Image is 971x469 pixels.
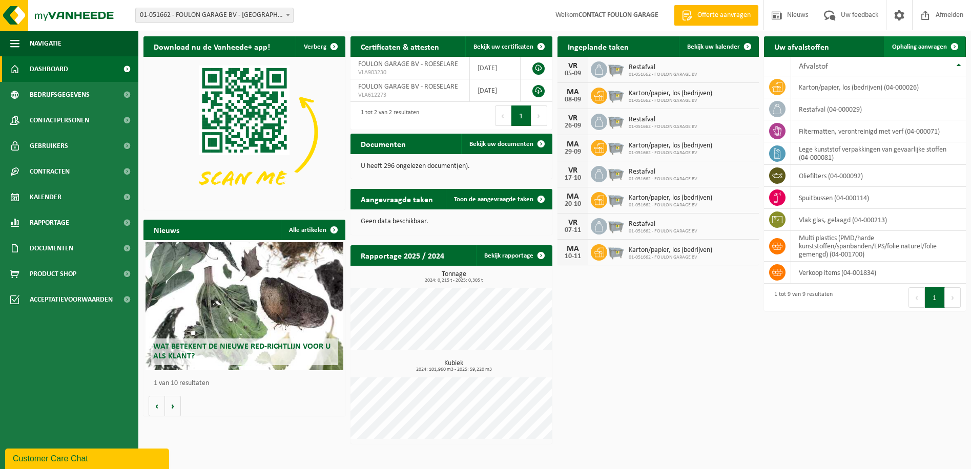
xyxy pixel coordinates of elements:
[629,124,697,130] span: 01-051662 - FOULON GARAGE BV
[563,253,583,260] div: 10-11
[791,262,966,284] td: verkoop items (04-001834)
[143,36,280,56] h2: Download nu de Vanheede+ app!
[629,150,712,156] span: 01-051662 - FOULON GARAGE BV
[791,120,966,142] td: filtermatten, verontreinigd met verf (04-000071)
[469,141,533,147] span: Bekijk uw documenten
[629,72,697,78] span: 01-051662 - FOULON GARAGE BV
[154,380,340,387] p: 1 van 10 resultaten
[563,88,583,96] div: MA
[607,138,625,156] img: WB-2500-GAL-GY-01
[153,343,330,360] span: Wat betekent de nieuwe RED-richtlijn voor u als klant?
[356,104,419,127] div: 1 tot 2 van 2 resultaten
[925,287,945,308] button: 1
[791,231,966,262] td: multi plastics (PMD/harde kunststoffen/spanbanden/EPS/folie naturel/folie gemengd) (04-001700)
[358,69,462,77] span: VLA903230
[30,108,89,133] span: Contactpersonen
[135,8,294,23] span: 01-051662 - FOULON GARAGE BV - ROESELARE
[30,31,61,56] span: Navigatie
[531,105,547,126] button: Next
[791,142,966,165] td: lege kunststof verpakkingen van gevaarlijke stoffen (04-000081)
[473,44,533,50] span: Bekijk uw certificaten
[136,8,293,23] span: 01-051662 - FOULON GARAGE BV - ROESELARE
[791,76,966,98] td: karton/papier, los (bedrijven) (04-000026)
[557,36,639,56] h2: Ingeplande taken
[607,164,625,182] img: WB-2500-GAL-GY-01
[143,220,190,240] h2: Nieuws
[674,5,758,26] a: Offerte aanvragen
[791,98,966,120] td: restafval (04-000029)
[470,57,521,79] td: [DATE]
[629,246,712,254] span: Karton/papier, los (bedrijven)
[356,271,552,283] h3: Tonnage
[607,112,625,130] img: WB-2500-GAL-GY-01
[679,36,758,57] a: Bekijk uw kalender
[607,86,625,103] img: WB-2500-GAL-GY-01
[629,228,697,234] span: 01-051662 - FOULON GARAGE BV
[629,90,712,98] span: Karton/papier, los (bedrijven)
[476,245,551,266] a: Bekijk rapportage
[5,446,171,469] iframe: chat widget
[799,62,828,71] span: Afvalstof
[629,98,712,104] span: 01-051662 - FOULON GARAGE BV
[356,360,552,372] h3: Kubiek
[358,60,458,68] span: FOULON GARAGE BV - ROESELARE
[563,114,583,122] div: VR
[356,278,552,283] span: 2024: 0,215 t - 2025: 0,305 t
[892,44,947,50] span: Ophaling aanvragen
[30,261,76,287] span: Product Shop
[629,168,697,176] span: Restafval
[563,70,583,77] div: 05-09
[143,57,345,208] img: Download de VHEPlus App
[629,63,697,72] span: Restafval
[945,287,961,308] button: Next
[30,82,90,108] span: Bedrijfsgegevens
[146,242,343,370] a: Wat betekent de nieuwe RED-richtlijn voor u als klant?
[563,166,583,175] div: VR
[350,134,416,154] h2: Documenten
[629,176,697,182] span: 01-051662 - FOULON GARAGE BV
[629,194,712,202] span: Karton/papier, los (bedrijven)
[470,79,521,102] td: [DATE]
[563,148,583,156] div: 29-09
[629,202,712,208] span: 01-051662 - FOULON GARAGE BV
[465,36,551,57] a: Bekijk uw certificaten
[687,44,740,50] span: Bekijk uw kalender
[495,105,511,126] button: Previous
[695,10,753,20] span: Offerte aanvragen
[791,165,966,187] td: oliefilters (04-000092)
[563,245,583,253] div: MA
[563,193,583,201] div: MA
[350,245,454,265] h2: Rapportage 2025 / 2024
[563,201,583,208] div: 20-10
[563,122,583,130] div: 26-09
[361,218,542,225] p: Geen data beschikbaar.
[30,236,73,261] span: Documenten
[165,396,181,416] button: Volgende
[791,187,966,209] td: spuitbussen (04-000114)
[563,175,583,182] div: 17-10
[791,209,966,231] td: vlak glas, gelaagd (04-000213)
[607,190,625,208] img: WB-2500-GAL-GY-01
[281,220,344,240] a: Alle artikelen
[607,217,625,234] img: WB-2500-GAL-GY-01
[30,133,68,159] span: Gebruikers
[629,220,697,228] span: Restafval
[304,44,326,50] span: Verberg
[511,105,531,126] button: 1
[454,196,533,203] span: Toon de aangevraagde taken
[358,83,458,91] span: FOULON GARAGE BV - ROESELARE
[30,159,70,184] span: Contracten
[563,140,583,148] div: MA
[563,96,583,103] div: 08-09
[629,254,712,261] span: 01-051662 - FOULON GARAGE BV
[461,134,551,154] a: Bekijk uw documenten
[350,189,443,209] h2: Aangevraagde taken
[764,36,839,56] h2: Uw afvalstoffen
[30,287,113,312] span: Acceptatievoorwaarden
[563,62,583,70] div: VR
[30,210,69,236] span: Rapportage
[356,367,552,372] span: 2024: 101,960 m3 - 2025: 59,220 m3
[908,287,925,308] button: Previous
[350,36,449,56] h2: Certificaten & attesten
